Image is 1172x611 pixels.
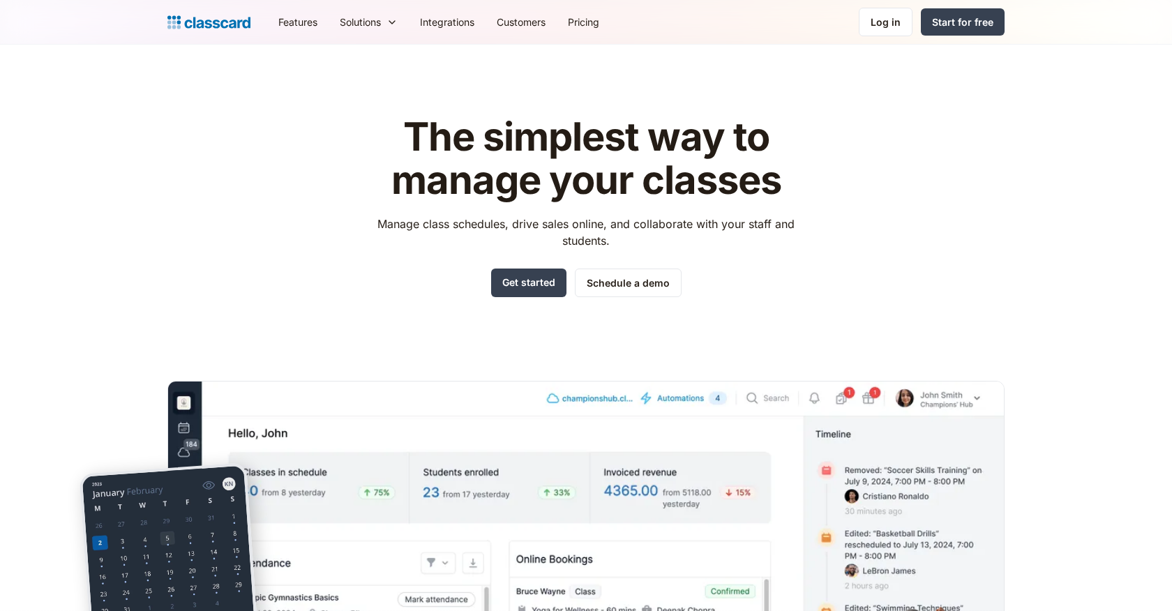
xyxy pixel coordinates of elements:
h1: The simplest way to manage your classes [365,116,808,202]
div: Solutions [340,15,381,29]
a: Log in [859,8,912,36]
div: Solutions [329,6,409,38]
a: Integrations [409,6,486,38]
p: Manage class schedules, drive sales online, and collaborate with your staff and students. [365,216,808,249]
a: home [167,13,250,32]
div: Start for free [932,15,993,29]
a: Customers [486,6,557,38]
a: Get started [491,269,566,297]
div: Log in [871,15,901,29]
a: Schedule a demo [575,269,682,297]
a: Start for free [921,8,1005,36]
a: Features [267,6,329,38]
a: Pricing [557,6,610,38]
